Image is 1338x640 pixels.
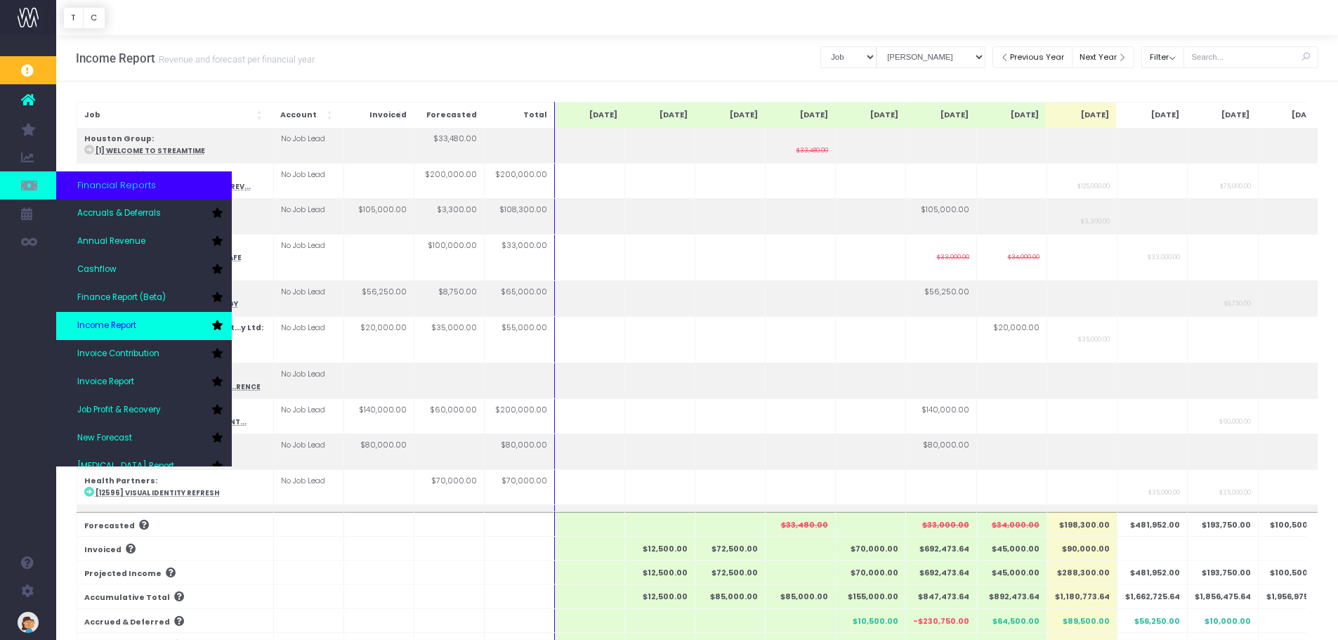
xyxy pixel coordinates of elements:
[913,616,969,627] span: -$230,750.00
[484,316,554,363] td: $55,000.00
[280,110,317,121] span: Account
[1187,585,1258,608] th: $1,856,475.64
[1072,46,1135,68] button: Next Year
[1046,102,1116,128] th: Aug 25: Activate to sort
[1117,561,1187,585] th: $481,952.00
[905,561,976,585] th: $692,473.64
[624,536,695,560] th: $12,500.00
[976,512,1047,536] th: $34,000.00
[77,505,273,540] td: :
[1116,102,1186,128] th: Sep 25: Activate to sort
[273,398,343,433] td: No Job Lead
[484,469,554,504] td: $70,000.00
[1047,512,1117,536] th: $198,300.00
[84,133,152,144] strong: Houston Group
[484,102,554,128] th: Total: Activate to sort
[77,469,273,504] td: :
[1117,512,1187,536] th: $481,952.00
[273,363,343,398] td: No Job Lead
[835,536,905,560] th: $70,000.00
[976,536,1047,560] th: $45,000.00
[343,199,414,234] td: $105,000.00
[1063,616,1110,627] span: $89,500.00
[1187,561,1258,585] th: $193,750.00
[484,505,554,540] td: $70,000.00
[853,616,898,627] span: $10,500.00
[343,434,414,469] td: $80,000.00
[905,512,976,536] th: $33,000.00
[1221,110,1250,121] span: [DATE]
[905,434,976,469] td: $80,000.00
[414,199,484,234] td: $3,300.00
[273,128,343,163] td: No Job Lead
[84,511,140,521] strong: Perifa PtyLtd
[660,110,688,121] span: [DATE]
[976,316,1047,363] td: $20,000.00
[992,46,1073,68] button: Previous Year
[484,234,554,281] td: $33,000.00
[1258,561,1328,585] th: $100,500.00
[77,432,132,445] span: New Forecast
[343,281,414,316] td: $56,250.00
[1047,536,1117,560] th: $90,000.00
[56,424,232,452] a: New Forecast
[484,163,554,198] td: $200,000.00
[414,163,484,198] td: $200,000.00
[414,281,484,316] td: $8,750.00
[414,505,484,540] td: $70,000.00
[484,434,554,469] td: $80,000.00
[273,199,343,234] td: No Job Lead
[1078,333,1110,344] small: $35,000.00
[273,163,343,198] td: No Job Lead
[835,561,905,585] th: $70,000.00
[1205,616,1251,627] span: $10,000.00
[63,7,105,29] div: Vertical button group
[414,234,484,281] td: $100,000.00
[343,102,414,128] th: Invoiced: Activate to sort
[1220,180,1251,190] small: $75,000.00
[273,469,343,504] td: No Job Lead
[414,469,484,504] td: $70,000.00
[77,404,161,417] span: Job Profit & Recovery
[523,110,547,121] span: Total
[96,299,238,308] abbr: [12540] Transgrid Brand Strategy
[63,7,84,29] button: T
[273,281,343,316] td: No Job Lead
[77,178,156,192] span: Financial Reports
[18,612,39,633] img: images/default_profile_image.png
[695,561,765,585] th: $72,500.00
[624,561,695,585] th: $12,500.00
[1257,102,1327,128] th: Nov 25: Activate to sort
[992,616,1039,627] span: $64,500.00
[1081,215,1110,226] small: $3,300.00
[84,110,100,121] span: Job
[96,488,220,497] abbr: [12596] Visual Identity Refresh
[1148,486,1180,497] small: $35,000.00
[800,110,828,121] span: [DATE]
[835,102,905,128] th: May 25: Activate to sort
[870,110,898,121] span: [DATE]
[1081,110,1109,121] span: [DATE]
[426,110,477,121] span: Forecasted
[56,200,232,228] a: Accruals & Deferrals
[835,585,905,608] th: $155,000.00
[77,128,273,163] td: :
[624,102,695,128] th: Feb 25: Activate to sort
[84,521,135,532] span: Forecasted
[1011,110,1039,121] span: [DATE]
[695,102,765,128] th: Mar 25: Activate to sort
[414,102,484,128] th: Forecasted: Activate to sort
[414,398,484,433] td: $60,000.00
[273,234,343,281] td: No Job Lead
[484,398,554,433] td: $200,000.00
[1008,251,1039,261] small: $34,000.00
[1134,616,1180,627] span: $56,250.00
[273,102,343,128] th: Account: Activate to sort
[273,434,343,469] td: No Job Lead
[1047,585,1117,608] th: $1,180,773.64
[905,398,976,433] td: $140,000.00
[77,102,273,128] th: Job: Activate to sort
[84,568,162,580] span: Projected Income
[343,398,414,433] td: $140,000.00
[1219,415,1251,426] small: $60,000.00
